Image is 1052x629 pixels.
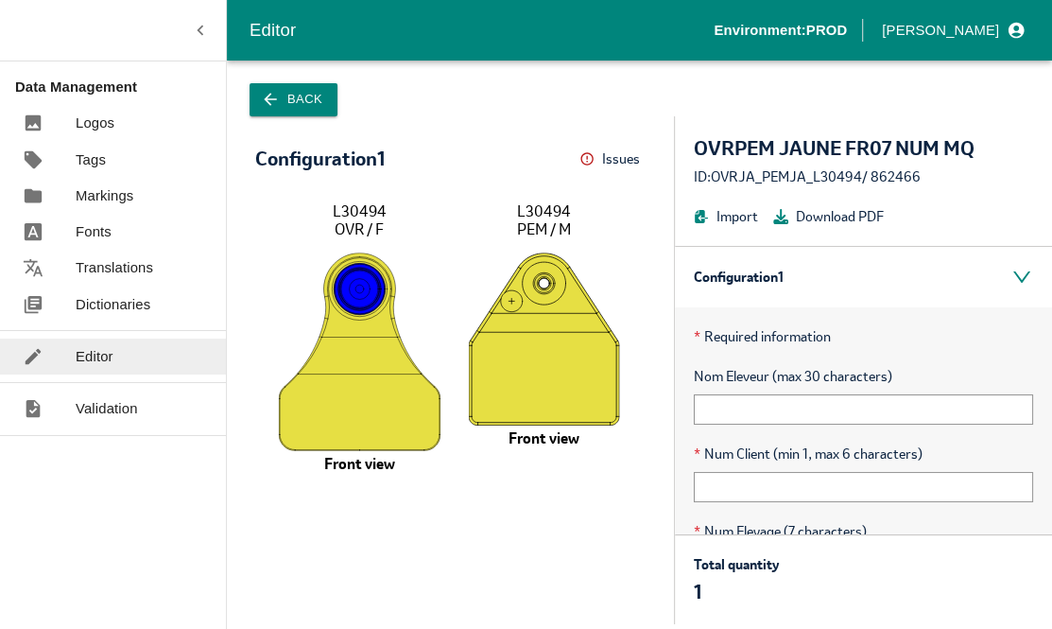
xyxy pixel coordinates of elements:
button: Import [694,206,758,227]
p: Tags [76,149,106,170]
div: Configuration 1 [675,247,1052,307]
span: Num Client [694,444,1033,464]
p: Required information [694,326,1033,347]
button: Download PDF [773,206,884,227]
span: Nom Eleveur [694,366,1033,387]
tspan: Front view [509,428,579,448]
p: Validation [76,398,138,419]
button: profile [874,14,1029,46]
p: [PERSON_NAME] [882,20,999,41]
span: Num Elevage [694,521,1033,542]
p: Markings [76,185,133,206]
p: Translations [76,257,153,278]
button: Issues [579,145,646,174]
tspan: PEM / M [517,219,571,239]
button: Back [250,83,337,116]
div: Configuration 1 [255,149,385,169]
p: Logos [76,113,114,133]
div: OVRPEM JAUNE FR07 NUM MQ [694,135,1033,162]
div: ID: OVRJA_PEMJA_L30494 / 862466 [694,166,1033,187]
div: Editor [250,16,714,44]
span: (min 1, max 6 characters) [773,444,923,464]
p: Fonts [76,221,112,242]
p: 1 [694,579,779,605]
span: (7 characters) [784,521,867,542]
p: Dictionaries [76,294,150,315]
p: Data Management [15,77,226,97]
tspan: Front view [324,453,395,473]
p: Total quantity [694,554,779,575]
tspan: L30494 [333,201,387,221]
tspan: OVR / F [335,219,384,239]
p: Environment: PROD [714,20,847,41]
span: (max 30 characters) [772,366,892,387]
tspan: L30494 [517,201,571,221]
p: Editor [76,346,113,367]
